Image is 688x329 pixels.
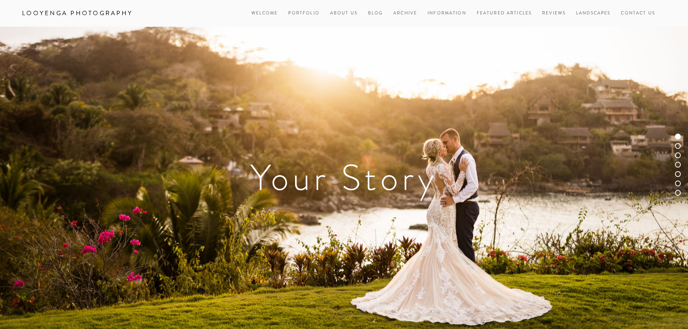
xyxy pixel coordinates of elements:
a: Contact Us [621,8,655,18]
h1: Your Story [22,160,666,196]
a: Reviews [542,8,566,18]
a: Welcome [251,8,278,18]
a: Information [428,10,466,16]
a: Landscapes [576,8,611,18]
a: Archive [393,8,417,18]
a: Portfolio [288,10,319,16]
a: Featured Articles [477,8,532,18]
a: Blog [368,8,383,18]
a: Looyenga Photography [17,7,138,20]
a: About Us [330,8,358,18]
